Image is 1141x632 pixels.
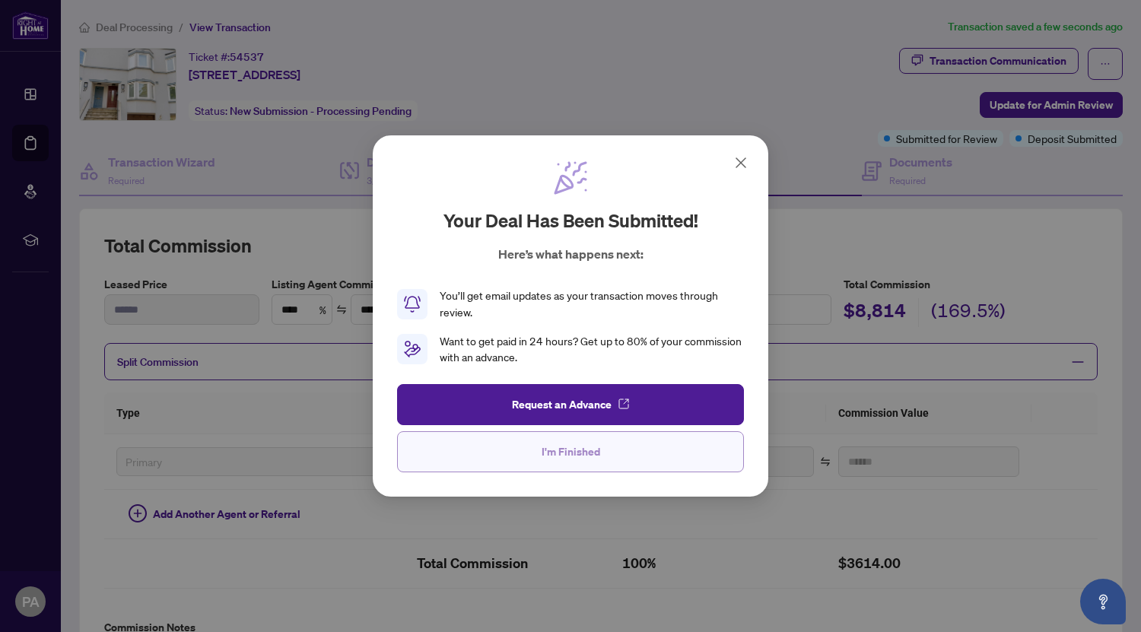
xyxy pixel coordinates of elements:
button: Request an Advance [397,384,744,425]
span: I'm Finished [542,440,600,464]
p: Here’s what happens next: [498,245,644,263]
button: Open asap [1080,579,1126,624]
button: I'm Finished [397,431,744,472]
div: Want to get paid in 24 hours? Get up to 80% of your commission with an advance. [440,333,744,367]
div: You’ll get email updates as your transaction moves through review. [440,287,744,321]
span: Request an Advance [512,392,612,417]
h2: Your deal has been submitted! [443,208,698,233]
